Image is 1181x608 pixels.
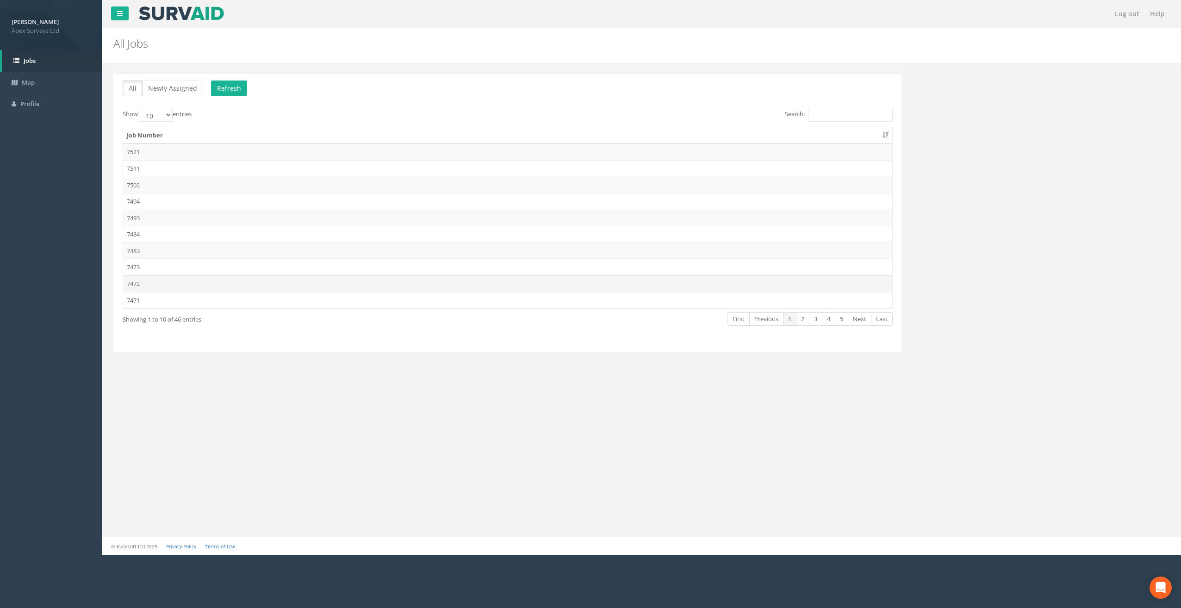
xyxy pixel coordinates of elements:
td: 7511 [123,160,892,177]
td: 7493 [123,210,892,226]
span: Jobs [24,56,36,65]
div: Open Intercom Messenger [1150,577,1172,599]
strong: [PERSON_NAME] [12,18,59,26]
a: Previous [749,312,783,326]
a: First [727,312,750,326]
th: Job Number: activate to sort column ascending [123,127,892,144]
div: Showing 1 to 10 of 46 entries [123,311,435,324]
a: Jobs [2,50,102,72]
td: 7521 [123,143,892,160]
input: Search: [808,108,893,122]
a: Terms of Use [205,543,236,550]
td: 7483 [123,242,892,259]
span: Apex Surveys Ltd [12,26,90,35]
small: © Kullasoft Ltd 2025 [111,543,157,550]
label: Search: [785,108,893,122]
td: 7502 [123,177,892,193]
a: Next [848,312,871,326]
h2: All Jobs [113,37,991,50]
td: 7472 [123,275,892,292]
td: 7471 [123,292,892,309]
a: [PERSON_NAME] Apex Surveys Ltd [12,15,90,35]
a: 5 [835,312,848,326]
select: Showentries [138,108,173,122]
label: Show entries [123,108,192,122]
a: 3 [809,312,822,326]
button: Refresh [211,81,247,96]
td: 7473 [123,259,892,275]
a: 1 [783,312,796,326]
a: Last [871,312,893,326]
span: Profile [20,99,39,108]
td: 7484 [123,226,892,242]
a: 4 [822,312,835,326]
a: Privacy Policy [166,543,196,550]
button: All [123,81,143,96]
td: 7494 [123,193,892,210]
button: Newly Assigned [142,81,203,96]
span: Map [22,78,35,87]
a: 2 [796,312,809,326]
